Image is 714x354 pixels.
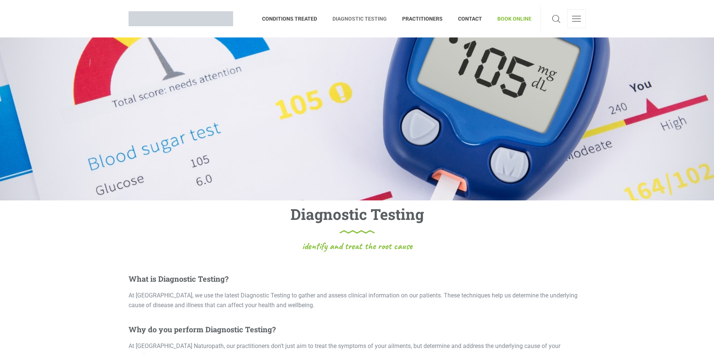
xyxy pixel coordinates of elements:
span: PRACTITIONERS [395,13,451,25]
a: PRACTITIONERS [395,6,451,32]
a: CONTACT [451,6,490,32]
span: identify and treat the root cause [302,241,412,251]
a: Search [550,9,563,28]
a: DIAGNOSTIC TESTING [325,6,395,32]
span: BOOK ONLINE [490,13,531,25]
a: BOOK ONLINE [490,6,531,32]
span: CONDITIONS TREATED [262,13,325,25]
img: Brisbane Naturopath [129,11,233,26]
h1: Diagnostic Testing [290,204,424,234]
h5: Why do you perform Diagnostic Testing? [129,325,586,334]
a: Brisbane Naturopath [129,6,233,32]
span: DIAGNOSTIC TESTING [325,13,395,25]
h5: What is Diagnostic Testing? [129,274,586,283]
p: At [GEOGRAPHIC_DATA], we use the latest Diagnostic Testing to gather and assess clinical informat... [129,291,586,310]
a: CONDITIONS TREATED [262,6,325,32]
span: CONTACT [451,13,490,25]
